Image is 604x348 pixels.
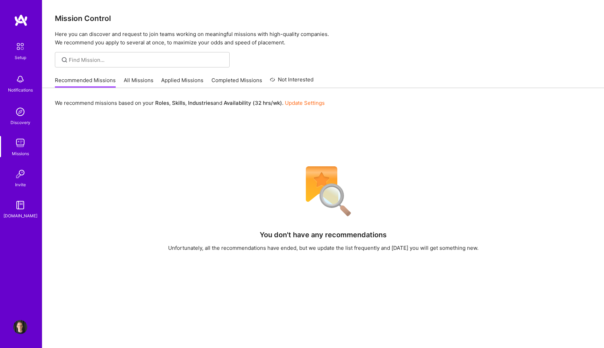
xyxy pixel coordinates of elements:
div: Notifications [8,86,33,94]
b: Roles [155,100,169,106]
img: guide book [13,198,27,212]
h4: You don't have any recommendations [260,231,387,239]
i: icon SearchGrey [60,56,69,64]
div: Missions [12,150,29,157]
b: Skills [172,100,185,106]
img: setup [13,39,28,54]
a: All Missions [124,77,153,88]
img: discovery [13,105,27,119]
img: bell [13,72,27,86]
a: Recommended Missions [55,77,116,88]
img: User Avatar [13,320,27,334]
div: Discovery [10,119,30,126]
b: Industries [188,100,213,106]
img: logo [14,14,28,27]
img: No Results [294,162,353,221]
a: Update Settings [285,100,325,106]
div: Setup [15,54,26,61]
b: Availability (32 hrs/wk) [224,100,282,106]
a: Not Interested [270,75,314,88]
a: User Avatar [12,320,29,334]
p: We recommend missions based on your , , and . [55,99,325,107]
a: Completed Missions [211,77,262,88]
input: Find Mission... [69,56,224,64]
p: Here you can discover and request to join teams working on meaningful missions with high-quality ... [55,30,591,47]
a: Applied Missions [161,77,203,88]
img: Invite [13,167,27,181]
div: Unfortunately, all the recommendations have ended, but we update the list frequently and [DATE] y... [168,244,479,252]
h3: Mission Control [55,14,591,23]
div: Invite [15,181,26,188]
div: [DOMAIN_NAME] [3,212,37,219]
img: teamwork [13,136,27,150]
